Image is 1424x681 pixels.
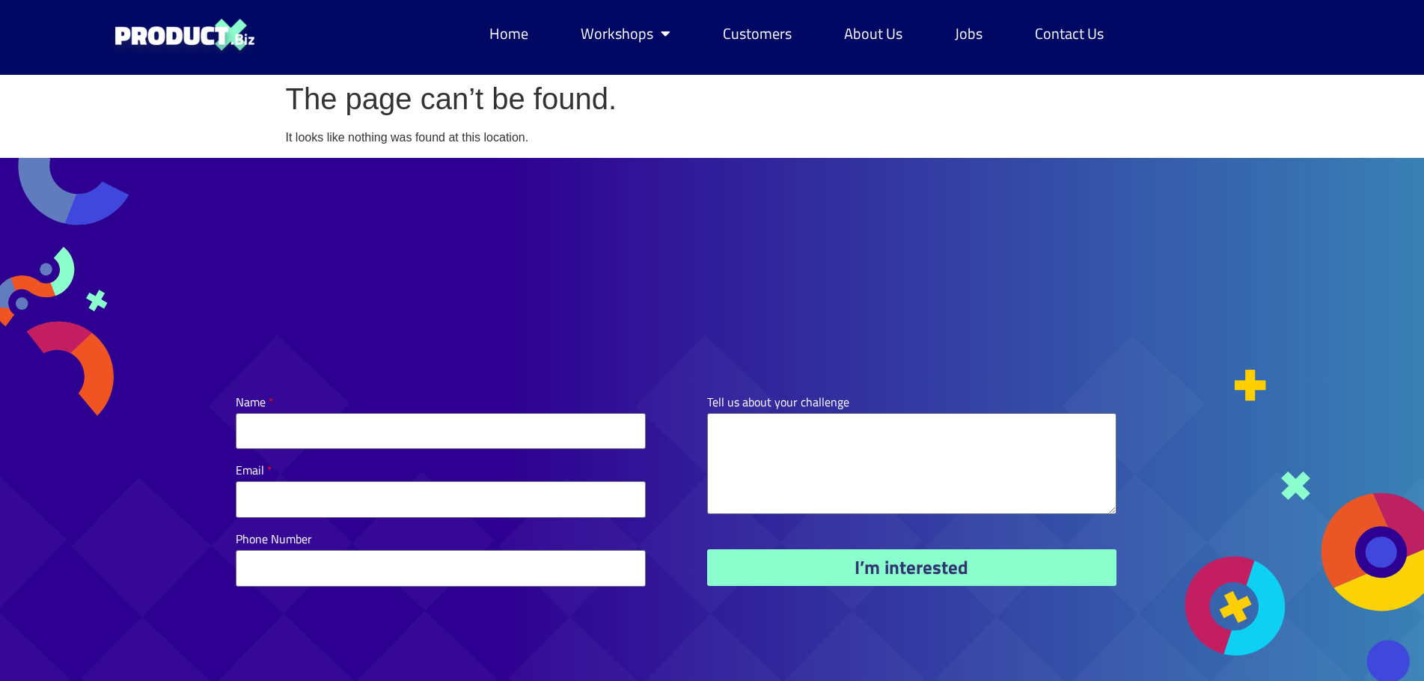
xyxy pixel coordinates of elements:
span: I’m interested [855,558,968,577]
label: Tell us about your challenge [707,396,849,413]
nav: Menu [474,16,1119,51]
form: Contact Form [236,396,1116,587]
a: About Us [829,16,917,51]
a: Jobs [940,16,997,51]
button: I’m interested [707,549,1117,586]
label: Phone Number [236,533,312,550]
a: Workshops [566,16,685,51]
h1: The page can’t be found. [286,81,1139,117]
a: Contact Us [1020,16,1119,51]
a: Customers [708,16,807,51]
a: Home [474,16,543,51]
label: Name [236,396,273,413]
p: It looks like nothing was found at this location. [286,129,1139,147]
label: Email [236,464,272,481]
